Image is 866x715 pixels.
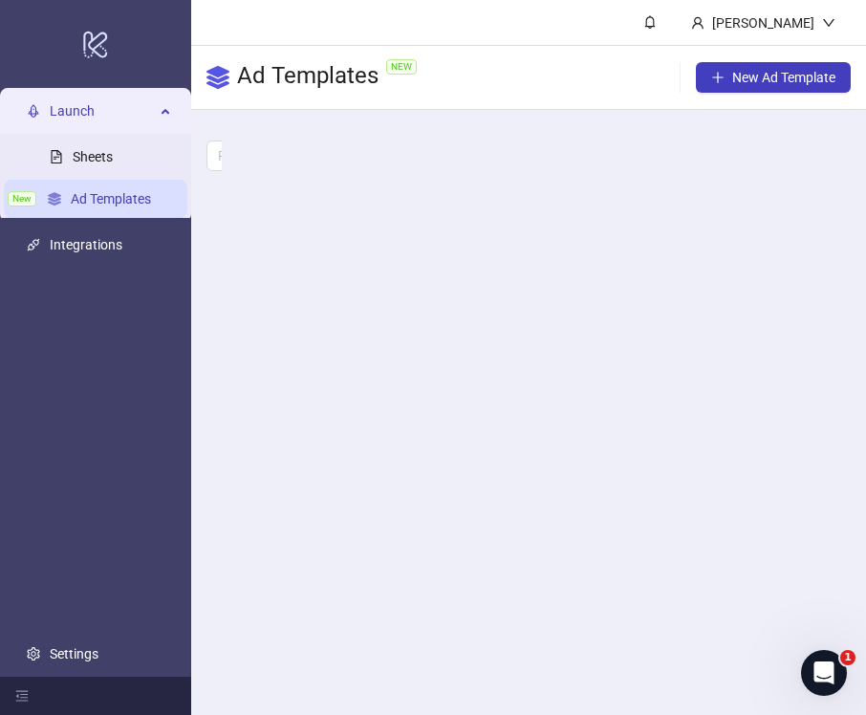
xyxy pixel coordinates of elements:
[801,650,847,696] iframe: Intercom live chat
[15,689,29,703] span: menu-fold
[237,61,424,94] h3: Ad Templates
[50,646,98,661] a: Settings
[822,16,835,30] span: down
[691,16,704,30] span: user
[50,237,122,252] a: Integrations
[704,12,822,33] div: [PERSON_NAME]
[73,149,113,164] a: Sheets
[711,71,725,84] span: plus
[643,15,657,29] span: bell
[386,59,417,75] span: NEW
[71,191,151,206] a: Ad Templates
[840,650,855,665] span: 1
[50,92,155,130] span: Launch
[27,104,40,118] span: rocket
[696,62,851,93] button: New Ad Template
[732,70,835,85] span: New Ad Template
[206,66,229,89] svg: ad template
